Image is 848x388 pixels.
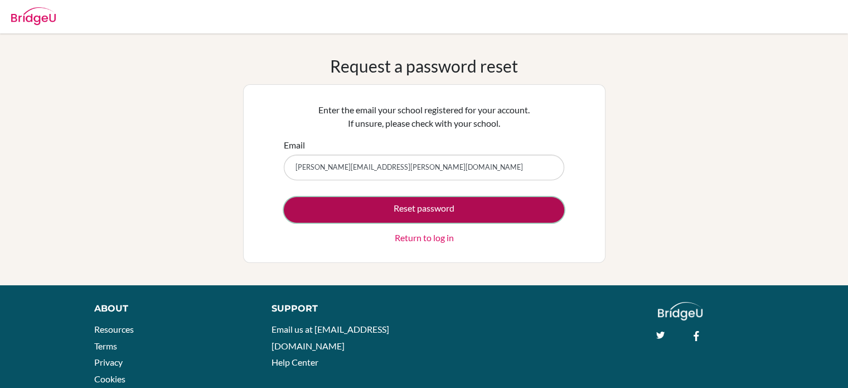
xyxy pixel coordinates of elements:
[330,56,518,76] h1: Request a password reset
[284,103,564,130] p: Enter the email your school registered for your account. If unsure, please check with your school.
[94,302,246,315] div: About
[272,357,318,367] a: Help Center
[272,302,412,315] div: Support
[94,357,123,367] a: Privacy
[284,138,305,152] label: Email
[94,324,134,334] a: Resources
[94,373,125,384] a: Cookies
[658,302,703,320] img: logo_white@2x-f4f0deed5e89b7ecb1c2cc34c3e3d731f90f0f143d5ea2071677605dd97b5244.png
[395,231,454,245] a: Return to log in
[284,197,564,223] button: Reset password
[94,341,117,351] a: Terms
[11,7,56,25] img: Bridge-U
[272,324,389,351] a: Email us at [EMAIL_ADDRESS][DOMAIN_NAME]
